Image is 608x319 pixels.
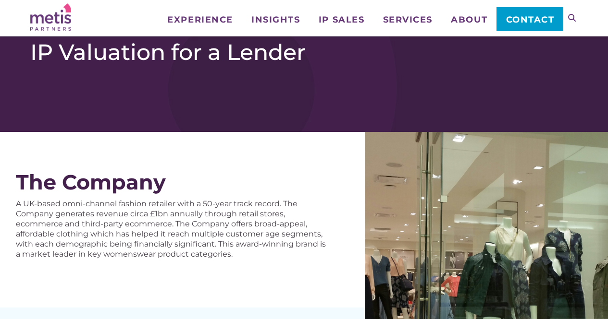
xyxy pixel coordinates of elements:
[506,15,555,24] span: Contact
[451,15,487,24] span: About
[16,199,327,259] p: A UK-based omni-channel fashion retailer with a 50-year track record. The Company generates reven...
[496,7,563,31] a: Contact
[30,3,71,31] img: Metis Partners
[251,15,300,24] span: Insights
[167,15,233,24] span: Experience
[30,39,578,66] h1: IP Valuation for a Lender
[383,15,433,24] span: Services
[319,15,364,24] span: IP Sales
[16,170,327,194] div: The Company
